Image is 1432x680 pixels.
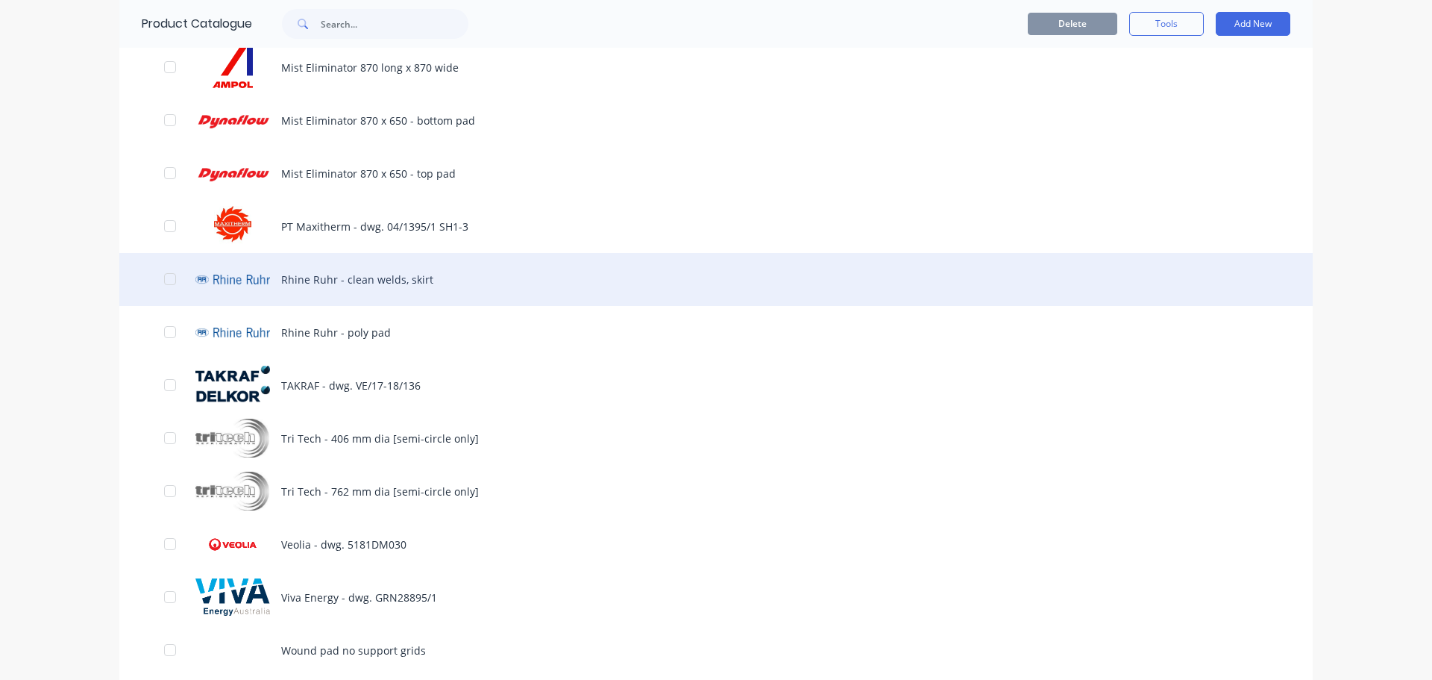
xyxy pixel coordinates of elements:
[119,412,1313,465] div: Tri Tech - 406 mm dia [semi-circle only]Tri Tech - 406 mm dia [semi-circle only]
[119,624,1313,677] div: Wound pad no support grids
[321,9,468,39] input: Search...
[119,147,1313,200] div: Mist Eliminator 870 x 650 - top padMist Eliminator 870 x 650 - top pad
[119,253,1313,306] div: Rhine Ruhr - clean welds, skirtRhine Ruhr - clean welds, skirt
[119,41,1313,94] div: Mist Eliminator 870 long x 870 wideMist Eliminator 870 long x 870 wide
[119,359,1313,412] div: TAKRAF - dwg. VE/17-18/136TAKRAF - dwg. VE/17-18/136
[119,465,1313,518] div: Tri Tech - 762 mm dia [semi-circle only]Tri Tech - 762 mm dia [semi-circle only]
[119,94,1313,147] div: Mist Eliminator 870 x 650 - bottom padMist Eliminator 870 x 650 - bottom pad
[119,306,1313,359] div: Rhine Ruhr - poly padRhine Ruhr - poly pad
[119,200,1313,253] div: PT Maxitherm - dwg. 04/1395/1 SH1-3PT Maxitherm - dwg. 04/1395/1 SH1-3
[1028,13,1117,35] button: Delete
[119,571,1313,624] div: Viva Energy - dwg. GRN28895/1Viva Energy - dwg. GRN28895/1
[119,518,1313,571] div: Veolia - dwg. 5181DM030Veolia - dwg. 5181DM030
[1216,12,1290,36] button: Add New
[1129,12,1204,36] button: Tools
